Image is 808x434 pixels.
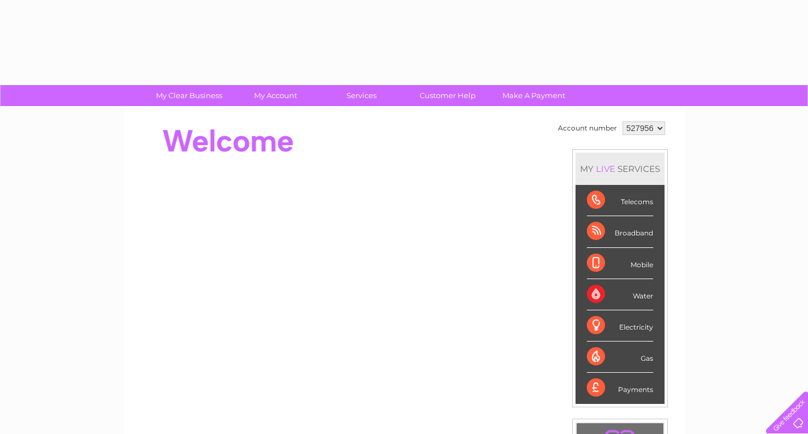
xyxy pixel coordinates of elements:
[587,279,653,310] div: Water
[587,342,653,373] div: Gas
[587,248,653,279] div: Mobile
[576,153,665,185] div: MY SERVICES
[555,119,620,138] td: Account number
[587,310,653,342] div: Electricity
[587,185,653,216] div: Telecoms
[487,85,581,106] a: Make A Payment
[315,85,408,106] a: Services
[229,85,322,106] a: My Account
[142,85,236,106] a: My Clear Business
[587,373,653,403] div: Payments
[594,163,617,174] div: LIVE
[401,85,494,106] a: Customer Help
[587,216,653,247] div: Broadband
